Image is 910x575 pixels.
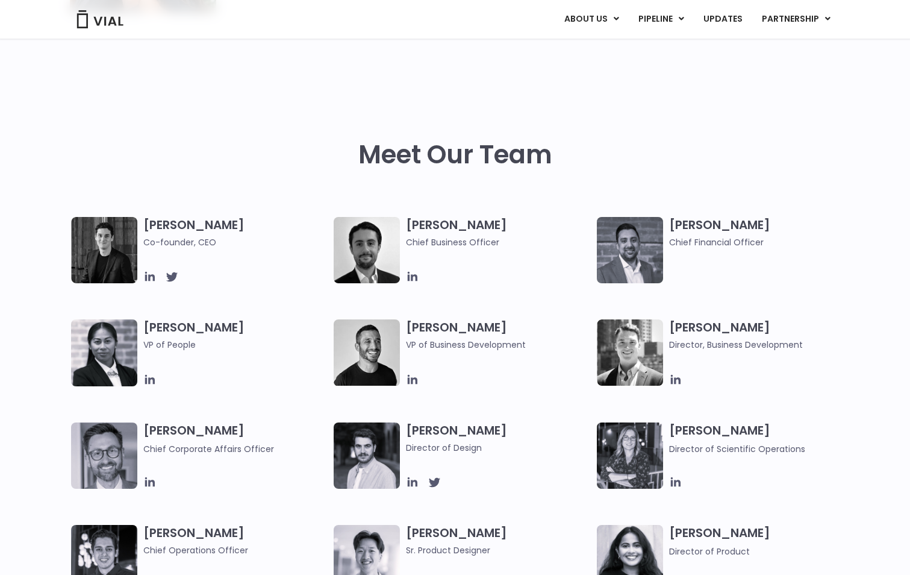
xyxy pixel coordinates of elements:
[358,140,552,169] h2: Meet Our Team
[669,236,854,249] span: Chief Financial Officer
[334,423,400,489] img: Headshot of smiling man named Albert
[752,9,840,30] a: PARTNERSHIPMenu Toggle
[334,319,400,386] img: A black and white photo of a man smiling.
[694,9,752,30] a: UPDATES
[406,319,591,351] h3: [PERSON_NAME]
[669,443,805,455] span: Director of Scientific Operations
[143,443,274,455] span: Chief Corporate Affairs Officer
[76,10,124,28] img: Vial Logo
[406,236,591,249] span: Chief Business Officer
[143,338,328,351] span: VP of People
[71,319,137,386] img: Catie
[669,338,854,351] span: Director, Business Development
[406,544,591,557] span: Sr. Product Designer
[406,338,591,351] span: VP of Business Development
[669,525,854,558] h3: [PERSON_NAME]
[669,319,854,351] h3: [PERSON_NAME]
[143,423,328,456] h3: [PERSON_NAME]
[71,217,137,283] img: A black and white photo of a man in a suit attending a Summit.
[669,545,750,558] span: Director of Product
[143,544,328,557] span: Chief Operations Officer
[597,319,663,386] img: A black and white photo of a smiling man in a suit at ARVO 2023.
[555,9,628,30] a: ABOUT USMenu Toggle
[143,319,328,369] h3: [PERSON_NAME]
[406,525,591,557] h3: [PERSON_NAME]
[143,525,328,557] h3: [PERSON_NAME]
[406,423,591,454] h3: [PERSON_NAME]
[406,441,591,454] span: Director of Design
[629,9,693,30] a: PIPELINEMenu Toggle
[406,217,591,249] h3: [PERSON_NAME]
[334,217,400,283] img: A black and white photo of a man in a suit holding a vial.
[597,423,663,489] img: Headshot of smiling woman named Sarah
[669,217,854,249] h3: [PERSON_NAME]
[143,217,328,249] h3: [PERSON_NAME]
[71,423,137,489] img: Paolo-M
[597,217,663,283] img: Headshot of smiling man named Samir
[669,423,854,456] h3: [PERSON_NAME]
[143,236,328,249] span: Co-founder, CEO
